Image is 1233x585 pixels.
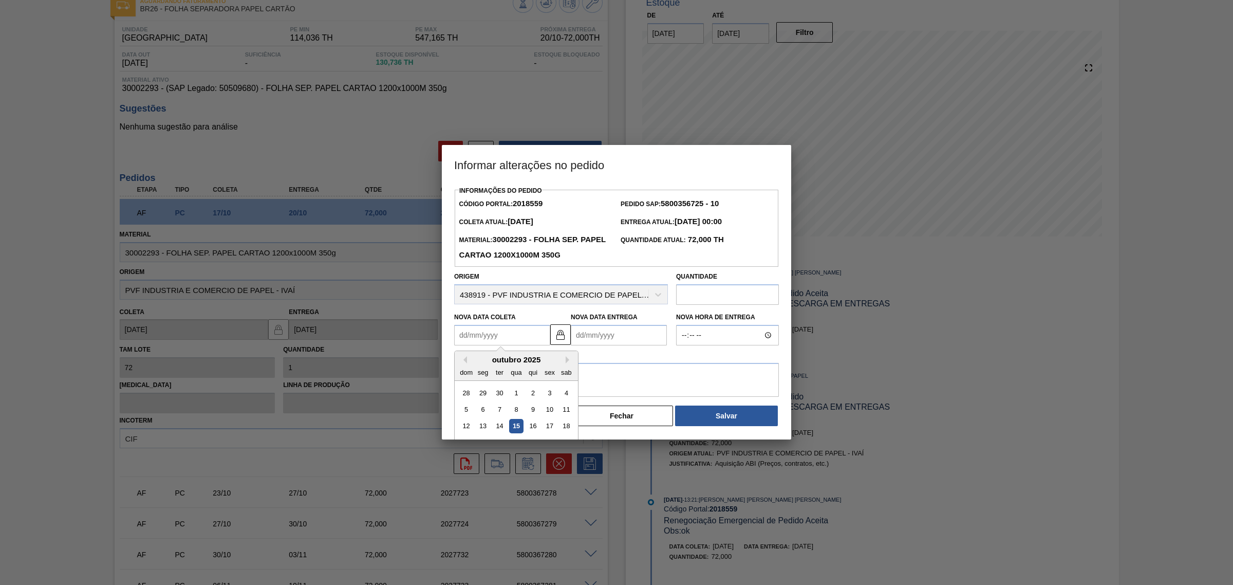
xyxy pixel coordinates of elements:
[459,200,543,208] span: Código Portal:
[493,419,507,433] div: Choose terça-feira, 14 de outubro de 2025
[526,365,540,379] div: qui
[509,403,523,416] div: Choose quarta-feira, 8 de outubro de 2025
[459,187,542,194] label: Informações do Pedido
[559,386,573,400] div: Choose sábado, 4 de outubro de 2025
[460,356,467,363] button: Previous Month
[459,218,533,226] span: Coleta Atual:
[459,403,473,416] div: Choose domingo, 5 de outubro de 2025
[459,365,473,379] div: dom
[476,419,490,433] div: Choose segunda-feira, 13 de outubro de 2025
[621,218,722,226] span: Entrega Atual:
[559,403,573,416] div: Choose sábado, 11 de outubro de 2025
[675,406,778,426] button: Salvar
[459,235,606,259] strong: 30002293 - FOLHA SEP. PAPEL CARTAO 1200x1000M 350g
[554,328,567,341] img: locked
[442,145,791,184] h3: Informar alterações no pedido
[571,325,667,345] input: dd/mm/yyyy
[661,199,719,208] strong: 5800356725 - 10
[455,355,578,364] div: outubro 2025
[509,365,523,379] div: qua
[454,273,479,280] label: Origem
[459,386,473,400] div: Choose domingo, 28 de setembro de 2025
[476,365,490,379] div: seg
[621,200,719,208] span: Pedido SAP:
[476,436,490,450] div: Choose segunda-feira, 20 de outubro de 2025
[454,348,779,363] label: Observação
[676,310,779,325] label: Nova Hora de Entrega
[543,403,556,416] div: Choose sexta-feira, 10 de outubro de 2025
[459,419,473,433] div: Choose domingo, 12 de outubro de 2025
[509,386,523,400] div: Choose quarta-feira, 1 de outubro de 2025
[559,436,573,450] div: Choose sábado, 25 de outubro de 2025
[493,403,507,416] div: Choose terça-feira, 7 de outubro de 2025
[571,314,638,321] label: Nova Data Entrega
[543,365,556,379] div: sex
[675,217,722,226] strong: [DATE] 00:00
[550,324,571,345] button: locked
[454,314,516,321] label: Nova Data Coleta
[493,436,507,450] div: Choose terça-feira, 21 de outubro de 2025
[559,365,573,379] div: sab
[566,356,573,363] button: Next Month
[621,236,724,244] span: Quantidade Atual:
[676,273,717,280] label: Quantidade
[559,419,573,433] div: Choose sábado, 18 de outubro de 2025
[476,386,490,400] div: Choose segunda-feira, 29 de setembro de 2025
[526,419,540,433] div: Choose quinta-feira, 16 de outubro de 2025
[493,365,507,379] div: ter
[543,419,556,433] div: Choose sexta-feira, 17 de outubro de 2025
[476,403,490,416] div: Choose segunda-feira, 6 de outubro de 2025
[509,436,523,450] div: Choose quarta-feira, 22 de outubro de 2025
[526,386,540,400] div: Choose quinta-feira, 2 de outubro de 2025
[570,406,673,426] button: Fechar
[686,235,724,244] strong: 72,000 TH
[493,386,507,400] div: Choose terça-feira, 30 de setembro de 2025
[454,325,550,345] input: dd/mm/yyyy
[459,436,473,450] div: Choose domingo, 19 de outubro de 2025
[458,385,574,468] div: month 2025-10
[509,419,523,433] div: Choose quarta-feira, 15 de outubro de 2025
[508,217,533,226] strong: [DATE]
[513,199,543,208] strong: 2018559
[543,386,556,400] div: Choose sexta-feira, 3 de outubro de 2025
[526,436,540,450] div: Choose quinta-feira, 23 de outubro de 2025
[543,436,556,450] div: Choose sexta-feira, 24 de outubro de 2025
[459,236,606,259] span: Material:
[526,403,540,416] div: Choose quinta-feira, 9 de outubro de 2025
